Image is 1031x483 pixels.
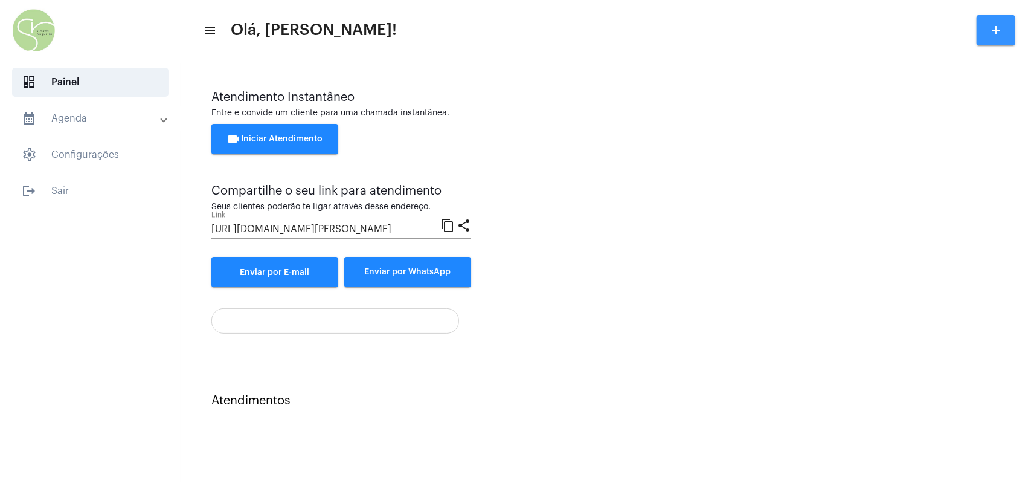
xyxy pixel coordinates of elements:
span: Enviar por WhatsApp [365,268,451,276]
div: Entre e convide um cliente para uma chamada instantânea. [211,109,1001,118]
div: Compartilhe o seu link para atendimento [211,184,471,198]
mat-icon: share [457,218,471,232]
mat-icon: sidenav icon [22,111,36,126]
mat-icon: sidenav icon [22,184,36,198]
img: 6c98f6a9-ac7b-6380-ee68-2efae92deeed.jpg [10,6,58,54]
div: Seus clientes poderão te ligar através desse endereço. [211,203,471,212]
div: Atendimentos [211,394,1001,407]
a: Enviar por E-mail [211,257,338,287]
mat-icon: sidenav icon [203,24,215,38]
mat-icon: videocam [227,132,242,146]
span: Sair [12,177,169,206]
span: sidenav icon [22,147,36,162]
span: sidenav icon [22,75,36,89]
div: Atendimento Instantâneo [211,91,1001,104]
span: Configurações [12,140,169,169]
span: Enviar por E-mail [240,268,310,277]
span: Painel [12,68,169,97]
mat-icon: add [989,23,1003,37]
mat-icon: content_copy [440,218,455,232]
span: Olá, [PERSON_NAME]! [231,21,397,40]
span: Iniciar Atendimento [227,135,323,143]
button: Enviar por WhatsApp [344,257,471,287]
mat-panel-title: Agenda [22,111,161,126]
button: Iniciar Atendimento [211,124,338,154]
mat-expansion-panel-header: sidenav iconAgenda [7,104,181,133]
